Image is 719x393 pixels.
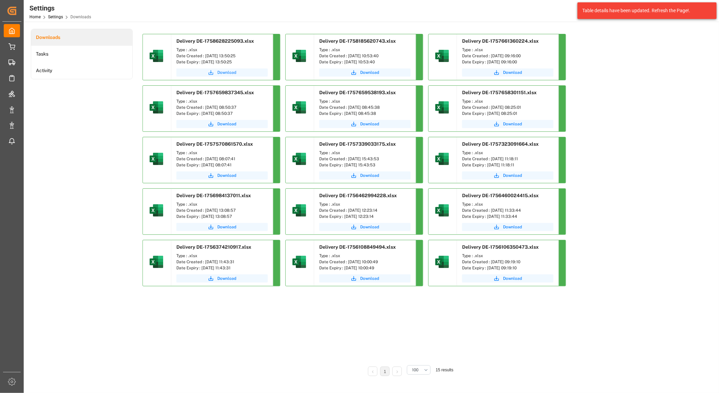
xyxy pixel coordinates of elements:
[319,98,411,104] div: Type : .xlsx
[319,265,411,271] div: Date Expiry : [DATE] 10:00:49
[360,224,379,230] span: Download
[319,223,411,231] button: Download
[176,53,268,59] div: Date Created : [DATE] 13:50:25
[462,150,553,156] div: Type : .xlsx
[176,223,268,231] a: Download
[148,99,165,116] img: microsoft-excel-2019--v1.png
[176,120,268,128] button: Download
[319,207,411,213] div: Date Created : [DATE] 12:23:14
[176,104,268,110] div: Date Created : [DATE] 08:50:37
[176,244,251,250] span: Delivery DE-1756374210917.xlsx
[462,53,553,59] div: Date Created : [DATE] 09:16:00
[319,59,411,65] div: Date Expiry : [DATE] 10:53:40
[319,162,411,168] div: Date Expiry : [DATE] 15:43:53
[176,259,268,265] div: Date Created : [DATE] 11:43:31
[291,151,307,167] img: microsoft-excel-2019--v1.png
[462,47,553,53] div: Type : .xlsx
[462,259,553,265] div: Date Created : [DATE] 09:19:10
[434,151,450,167] img: microsoft-excel-2019--v1.png
[319,47,411,53] div: Type : .xlsx
[319,253,411,259] div: Type : .xlsx
[503,121,522,127] span: Download
[360,69,379,76] span: Download
[176,59,268,65] div: Date Expiry : [DATE] 13:50:25
[462,98,553,104] div: Type : .xlsx
[176,38,254,44] span: Delivery DE-1758628225093.xlsx
[176,201,268,207] div: Type : .xlsx
[462,120,553,128] button: Download
[319,156,411,162] div: Date Created : [DATE] 15:43:53
[434,254,450,270] img: microsoft-excel-2019--v1.png
[217,275,236,282] span: Download
[148,254,165,270] img: microsoft-excel-2019--v1.png
[462,223,553,231] a: Download
[319,53,411,59] div: Date Created : [DATE] 10:53:40
[380,367,390,376] li: 1
[319,104,411,110] div: Date Created : [DATE] 08:45:38
[29,15,41,19] a: Home
[462,68,553,77] button: Download
[319,150,411,156] div: Type : .xlsx
[392,367,402,376] li: Next Page
[360,172,379,179] span: Download
[360,275,379,282] span: Download
[319,120,411,128] button: Download
[319,141,396,147] span: Delivery DE-1757339033175.xlsx
[368,367,377,376] li: Previous Page
[319,38,396,44] span: Delivery DE-1758185620743.xlsx
[217,121,236,127] span: Download
[462,244,539,250] span: Delivery DE-1756106350473.xlsx
[319,171,411,180] button: Download
[462,110,553,117] div: Date Expiry : [DATE] 08:25:01
[434,202,450,219] img: microsoft-excel-2019--v1.png
[176,150,268,156] div: Type : .xlsx
[436,368,453,372] span: 15 results
[434,48,450,64] img: microsoft-excel-2019--v1.png
[319,68,411,77] button: Download
[462,156,553,162] div: Date Created : [DATE] 11:18:11
[412,367,418,373] span: 100
[176,274,268,283] button: Download
[462,213,553,220] div: Date Expiry : [DATE] 11:33:44
[319,244,396,250] span: Delivery DE-1756108849494.xlsx
[462,274,553,283] button: Download
[462,193,539,198] span: Delivery DE-1756460024415.xlsx
[407,365,431,375] button: open menu
[176,98,268,104] div: Type : .xlsx
[31,29,132,46] a: Downloads
[291,202,307,219] img: microsoft-excel-2019--v1.png
[462,141,539,147] span: Delivery DE-1757323091664.xlsx
[503,224,522,230] span: Download
[217,69,236,76] span: Download
[291,99,307,116] img: microsoft-excel-2019--v1.png
[176,68,268,77] button: Download
[384,369,386,374] a: 1
[176,171,268,180] button: Download
[176,265,268,271] div: Date Expiry : [DATE] 11:43:31
[319,213,411,220] div: Date Expiry : [DATE] 12:23:14
[176,110,268,117] div: Date Expiry : [DATE] 08:50:37
[176,141,253,147] span: Delivery DE-1757570861570.xlsx
[291,254,307,270] img: microsoft-excel-2019--v1.png
[148,202,165,219] img: microsoft-excel-2019--v1.png
[176,162,268,168] div: Date Expiry : [DATE] 08:07:41
[462,201,553,207] div: Type : .xlsx
[319,201,411,207] div: Type : .xlsx
[176,47,268,53] div: Type : .xlsx
[31,62,132,79] a: Activity
[29,3,91,13] div: Settings
[503,275,522,282] span: Download
[319,274,411,283] button: Download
